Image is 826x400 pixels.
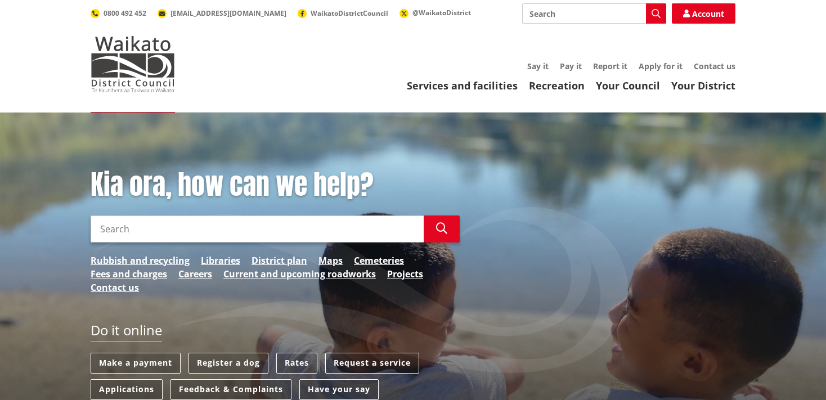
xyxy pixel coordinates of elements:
[527,61,549,71] a: Say it
[178,267,212,281] a: Careers
[91,36,175,92] img: Waikato District Council - Te Kaunihera aa Takiwaa o Waikato
[672,3,735,24] a: Account
[298,8,388,18] a: WaikatoDistrictCouncil
[325,353,419,374] a: Request a service
[91,379,163,400] a: Applications
[201,254,240,267] a: Libraries
[91,353,181,374] a: Make a payment
[311,8,388,18] span: WaikatoDistrictCouncil
[91,254,190,267] a: Rubbish and recycling
[774,353,815,393] iframe: Messenger Launcher
[407,79,518,92] a: Services and facilities
[188,353,268,374] a: Register a dog
[522,3,666,24] input: Search input
[104,8,146,18] span: 0800 492 452
[91,215,424,242] input: Search input
[158,8,286,18] a: [EMAIL_ADDRESS][DOMAIN_NAME]
[399,8,471,17] a: @WaikatoDistrict
[596,79,660,92] a: Your Council
[91,322,162,342] h2: Do it online
[694,61,735,71] a: Contact us
[223,267,376,281] a: Current and upcoming roadworks
[593,61,627,71] a: Report it
[354,254,404,267] a: Cemeteries
[560,61,582,71] a: Pay it
[671,79,735,92] a: Your District
[412,8,471,17] span: @WaikatoDistrict
[276,353,317,374] a: Rates
[387,267,423,281] a: Projects
[91,169,460,201] h1: Kia ora, how can we help?
[529,79,585,92] a: Recreation
[639,61,683,71] a: Apply for it
[252,254,307,267] a: District plan
[91,281,139,294] a: Contact us
[318,254,343,267] a: Maps
[170,8,286,18] span: [EMAIL_ADDRESS][DOMAIN_NAME]
[91,8,146,18] a: 0800 492 452
[170,379,291,400] a: Feedback & Complaints
[91,267,167,281] a: Fees and charges
[299,379,379,400] a: Have your say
